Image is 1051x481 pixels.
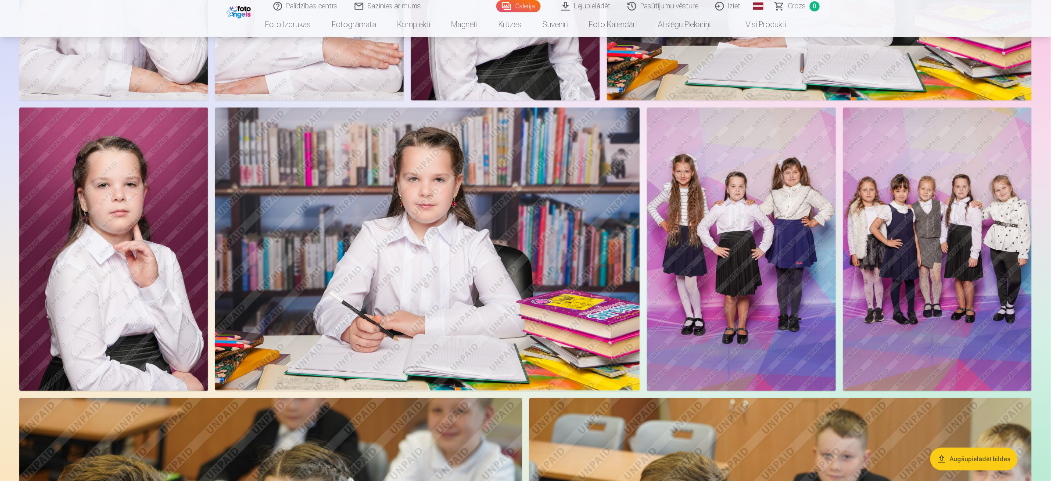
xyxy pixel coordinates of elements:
a: Fotogrāmata [321,12,387,37]
a: Foto kalendāri [578,12,647,37]
a: Magnēti [441,12,488,37]
span: Grozs [788,1,806,11]
a: Krūzes [488,12,532,37]
span: 0 [810,1,820,11]
a: Suvenīri [532,12,578,37]
button: Augšupielādēt bildes [930,448,1018,470]
img: /fa1 [226,4,253,18]
a: Visi produkti [721,12,796,37]
a: Foto izdrukas [255,12,321,37]
a: Atslēgu piekariņi [647,12,721,37]
a: Komplekti [387,12,441,37]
